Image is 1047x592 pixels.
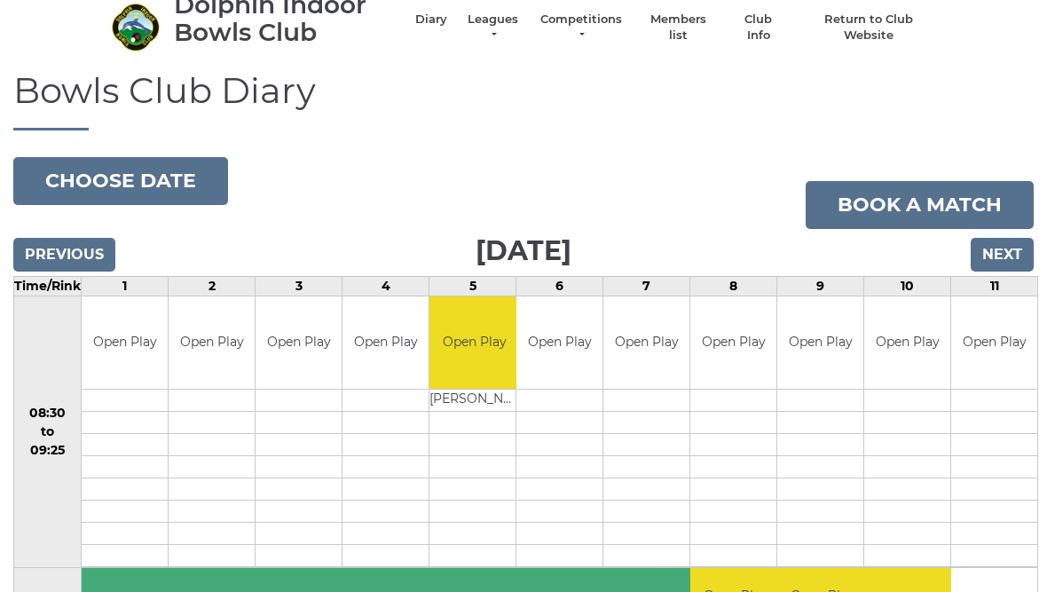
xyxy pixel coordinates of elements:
td: Open Play [864,296,950,390]
td: Open Play [82,296,168,390]
h1: Bowls Club Diary [13,71,1034,130]
td: 4 [342,276,429,296]
td: 1 [82,276,169,296]
a: Leagues [465,12,521,43]
input: Previous [13,238,115,272]
td: 08:30 to 09:25 [14,296,82,568]
button: Choose date [13,157,228,205]
a: Club Info [733,12,784,43]
td: 2 [169,276,256,296]
a: Members list [641,12,714,43]
td: 5 [429,276,516,296]
td: Open Play [603,296,689,390]
a: Return to Club Website [802,12,936,43]
a: Book a match [806,181,1034,229]
td: 7 [603,276,690,296]
td: Open Play [256,296,342,390]
td: 11 [951,276,1038,296]
td: 9 [777,276,864,296]
td: Open Play [169,296,255,390]
td: 10 [864,276,951,296]
td: Time/Rink [14,276,82,296]
td: [PERSON_NAME] [429,390,519,412]
td: Open Play [777,296,863,390]
td: Open Play [690,296,776,390]
td: Open Play [342,296,429,390]
td: 6 [516,276,603,296]
td: 8 [690,276,777,296]
td: Open Play [951,296,1037,390]
img: Dolphin Indoor Bowls Club [111,3,160,51]
td: 3 [256,276,342,296]
td: Open Play [429,296,519,390]
input: Next [971,238,1034,272]
a: Competitions [539,12,624,43]
td: Open Play [516,296,602,390]
a: Diary [415,12,447,28]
